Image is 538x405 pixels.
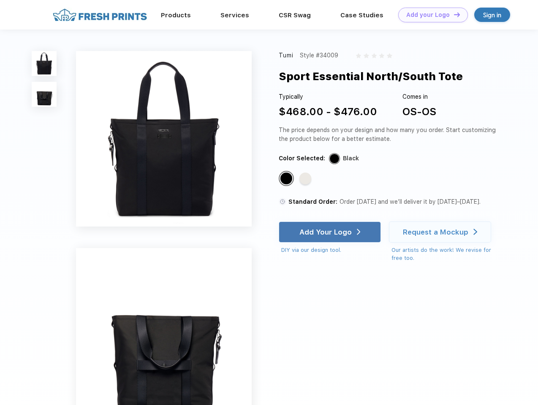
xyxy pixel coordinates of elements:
[343,154,359,163] div: Black
[402,104,436,119] div: OS-OS
[403,228,468,236] div: Request a Mockup
[372,53,377,58] img: gray_star.svg
[281,246,381,254] div: DIY via our design tool.
[387,53,392,58] img: gray_star.svg
[50,8,149,22] img: fo%20logo%202.webp
[76,51,252,227] img: func=resize&h=640
[32,51,57,76] img: func=resize&h=100
[473,229,477,235] img: white arrow
[32,82,57,107] img: func=resize&h=100
[279,104,377,119] div: $468.00 - $476.00
[288,198,337,205] span: Standard Order:
[279,51,294,60] div: Tumi
[300,51,338,60] div: Style #34009
[483,10,501,20] div: Sign in
[340,198,481,205] span: Order [DATE] and we’ll deliver it by [DATE]–[DATE].
[357,229,361,235] img: white arrow
[391,246,499,262] div: Our artists do the work! We revise for free too.
[279,126,499,143] div: The price depends on your design and how many you order. Start customizing the product below for ...
[279,154,325,163] div: Color Selected:
[280,173,292,184] div: Black
[299,228,352,236] div: Add Your Logo
[474,8,510,22] a: Sign in
[406,11,450,19] div: Add your Logo
[454,12,460,17] img: DT
[364,53,369,58] img: gray_star.svg
[161,11,191,19] a: Products
[279,198,286,205] img: standard order
[379,53,384,58] img: gray_star.svg
[402,92,436,101] div: Comes in
[356,53,361,58] img: gray_star.svg
[279,92,377,101] div: Typically
[279,68,463,84] div: Sport Essential North/South Tote
[299,173,311,184] div: Off White Tan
